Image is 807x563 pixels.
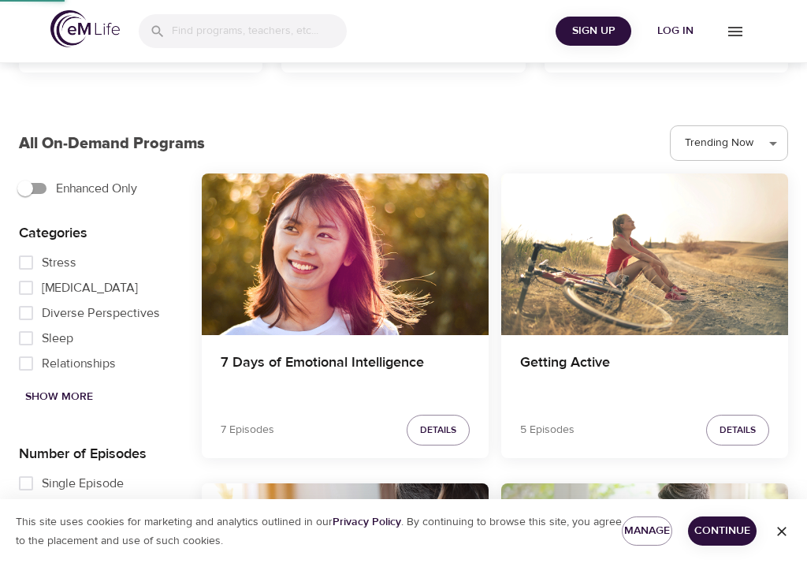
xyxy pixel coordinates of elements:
button: Sign Up [556,17,631,46]
button: menu [713,9,757,53]
span: Stress [42,253,76,272]
p: Categories [19,222,177,244]
button: Continue [688,516,757,546]
span: Sign Up [562,21,625,41]
span: Relationships [42,354,116,373]
span: Log in [644,21,707,41]
p: Number of Episodes [19,443,177,464]
span: Enhanced Only [56,179,137,198]
button: Log in [638,17,713,46]
span: [MEDICAL_DATA] [42,278,138,297]
p: 7 Episodes [221,422,274,438]
h4: Getting Active [520,354,769,392]
span: Diverse Perspectives [42,304,160,323]
span: Details [720,422,756,438]
input: Find programs, teachers, etc... [172,14,347,48]
span: Continue [701,521,744,541]
button: Getting Active [501,173,788,335]
p: All On-Demand Programs [19,132,205,155]
h4: 7 Days of Emotional Intelligence [221,354,470,392]
img: logo [50,10,120,47]
span: Sleep [42,329,73,348]
button: Show More [19,382,99,412]
button: 7 Days of Emotional Intelligence [202,173,489,335]
span: Details [420,422,456,438]
span: Manage [634,521,660,541]
a: Privacy Policy [333,515,401,529]
button: Manage [622,516,672,546]
button: Details [706,415,769,446]
span: Show More [25,387,93,407]
p: 5 Episodes [520,422,575,438]
button: Details [407,415,470,446]
span: Single Episode [42,474,124,493]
